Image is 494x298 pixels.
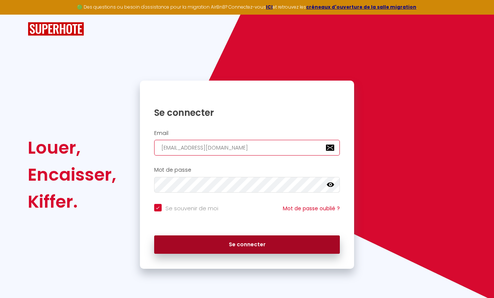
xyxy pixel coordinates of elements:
[6,3,29,25] button: Ouvrir le widget de chat LiveChat
[266,4,273,10] a: ICI
[306,4,416,10] a: créneaux d'ouverture de la salle migration
[28,22,84,36] img: SuperHote logo
[154,140,340,156] input: Ton Email
[154,235,340,254] button: Se connecter
[28,134,116,161] div: Louer,
[154,130,340,136] h2: Email
[154,107,340,118] h1: Se connecter
[154,167,340,173] h2: Mot de passe
[28,161,116,188] div: Encaisser,
[283,205,340,212] a: Mot de passe oublié ?
[28,188,116,215] div: Kiffer.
